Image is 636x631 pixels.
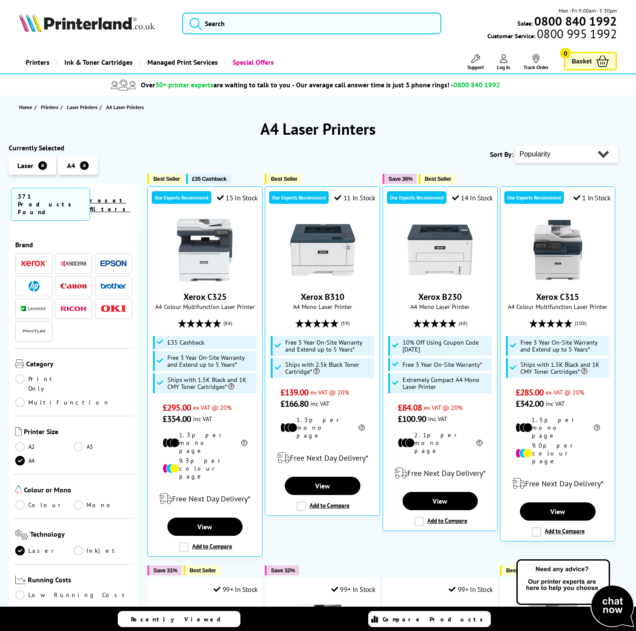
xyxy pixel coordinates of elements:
span: Free 3 Year On-Site Warranty and Extend up to 5 Years* [167,354,254,368]
div: 99+ In Stock [449,585,493,594]
span: £295.00 [163,402,191,413]
span: Free 3 Year On-Site Warranty and Extend up to 5 Years* [520,339,607,353]
img: Technology [15,530,28,540]
span: (108) [575,315,586,332]
img: Ricoh [60,306,87,311]
a: View [167,518,243,536]
span: inc VAT [428,415,447,423]
span: £84.08 [398,402,422,413]
div: modal_delivery [270,446,375,470]
span: Best Seller [271,176,297,182]
span: Best Seller [425,176,451,182]
span: Free 3 Year On-Site Warranty and Extend up to 5 Years* [285,339,372,353]
button: Best Seller [265,174,302,184]
span: Support [467,64,484,70]
img: Open Live Chat window [514,558,636,629]
span: Recently Viewed [131,615,230,623]
img: OKI [100,305,127,312]
li: 1.5p per mono page [516,416,600,439]
button: Save 32% [265,565,299,575]
a: reset filters [90,196,130,213]
span: Colour or Mono [24,485,132,496]
img: Xerox C325 [172,217,237,282]
span: £35 Cashback [167,339,204,346]
label: Add to Compare [296,501,350,511]
img: Category [15,359,24,368]
button: £35 Cashback [186,174,231,184]
a: View [520,502,595,521]
a: Printerland Logo [19,13,172,34]
div: Our Experts Recommend [269,191,329,204]
span: Sales: [517,19,533,27]
li: 1.3p per mono page [280,416,365,439]
span: Printer Size [24,427,132,438]
a: Colour [15,500,73,510]
span: Save 36% [389,176,413,182]
label: Add to Compare [414,517,467,526]
a: Canon [60,281,87,292]
span: Free 3 Year On-Site Warranty* [403,361,482,368]
a: Xerox B230 [418,291,462,302]
span: 371 Products Found [11,188,90,221]
span: (48) [459,315,467,332]
span: A4 Mono Laser Printer [387,302,493,311]
a: 0800 840 1992 [533,17,617,25]
a: Compare Products [368,611,491,627]
a: Low Running Cost [15,590,132,600]
input: Search [182,13,441,34]
label: Add to Compare [532,527,585,537]
div: Our Experts Recommend [504,191,564,204]
a: Support [467,54,484,70]
span: Technology [30,530,132,541]
a: OKI [100,303,127,314]
a: View [285,477,360,495]
div: 11 In Stock [334,193,375,202]
span: 0800 840 1992 [453,80,500,89]
img: Xerox B230 [407,217,473,282]
span: £285.00 [516,387,544,398]
img: Epson [100,260,127,267]
a: Xerox B310 [301,291,344,302]
li: 1.3p per mono page [163,431,247,455]
div: 1 In Stock [573,193,611,202]
span: ex VAT @ 20% [310,388,349,396]
img: Brother [100,283,127,289]
span: A4 [67,161,75,170]
img: Colour or Mono [15,485,22,494]
span: Sort By: [490,150,513,159]
span: 30+ printer experts [155,80,213,89]
img: Lexmark [21,306,47,311]
a: Xerox [21,258,47,269]
span: Best Seller [506,567,533,574]
label: Add to Compare [179,542,232,552]
span: 0 [560,48,571,59]
img: Printer Size [15,427,22,436]
a: Xerox C315 [536,291,579,302]
a: Special Offers [224,51,280,73]
a: Print Only [15,374,73,393]
a: Multifunction [15,398,110,407]
a: Track Order [523,54,549,70]
span: ex VAT @ 20% [546,388,584,396]
button: Best Seller [183,565,220,575]
img: Canon [60,283,87,289]
a: Basket 0 [564,52,617,70]
div: modal_delivery [387,461,493,485]
a: Inkjet [73,546,132,555]
img: HP [29,281,40,292]
a: Printers [41,103,60,112]
div: 99+ In Stock [331,585,376,594]
a: Lexmark [21,303,47,314]
a: Mono [73,500,132,510]
div: 15 In Stock [217,193,258,202]
span: £100.90 [398,413,426,425]
a: Recently Viewed [118,611,240,627]
span: Best Seller [190,567,216,574]
span: £354.00 [163,413,191,425]
span: (59) [341,315,350,332]
span: Ships with 1.5K Black and 1K CMY Toner Cartridges* [167,376,254,390]
span: A4 Colour Multifunction Laser Printer [152,302,258,311]
span: ex VAT @ 20% [424,403,463,412]
span: - Our average call answer time is just 3 phone rings! - [292,80,500,89]
span: £139.00 [280,387,309,398]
